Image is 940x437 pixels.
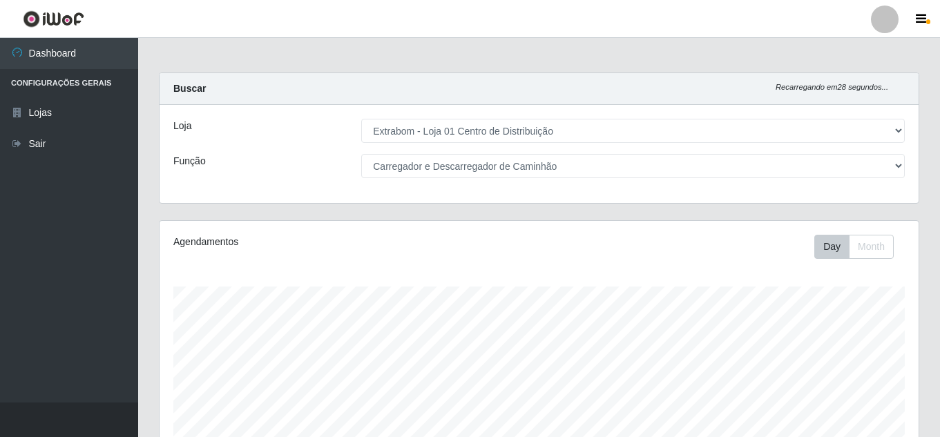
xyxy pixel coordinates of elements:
[173,83,206,94] strong: Buscar
[814,235,850,259] button: Day
[173,235,466,249] div: Agendamentos
[814,235,905,259] div: Toolbar with button groups
[776,83,888,91] i: Recarregando em 28 segundos...
[23,10,84,28] img: CoreUI Logo
[173,154,206,168] label: Função
[173,119,191,133] label: Loja
[814,235,894,259] div: First group
[849,235,894,259] button: Month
